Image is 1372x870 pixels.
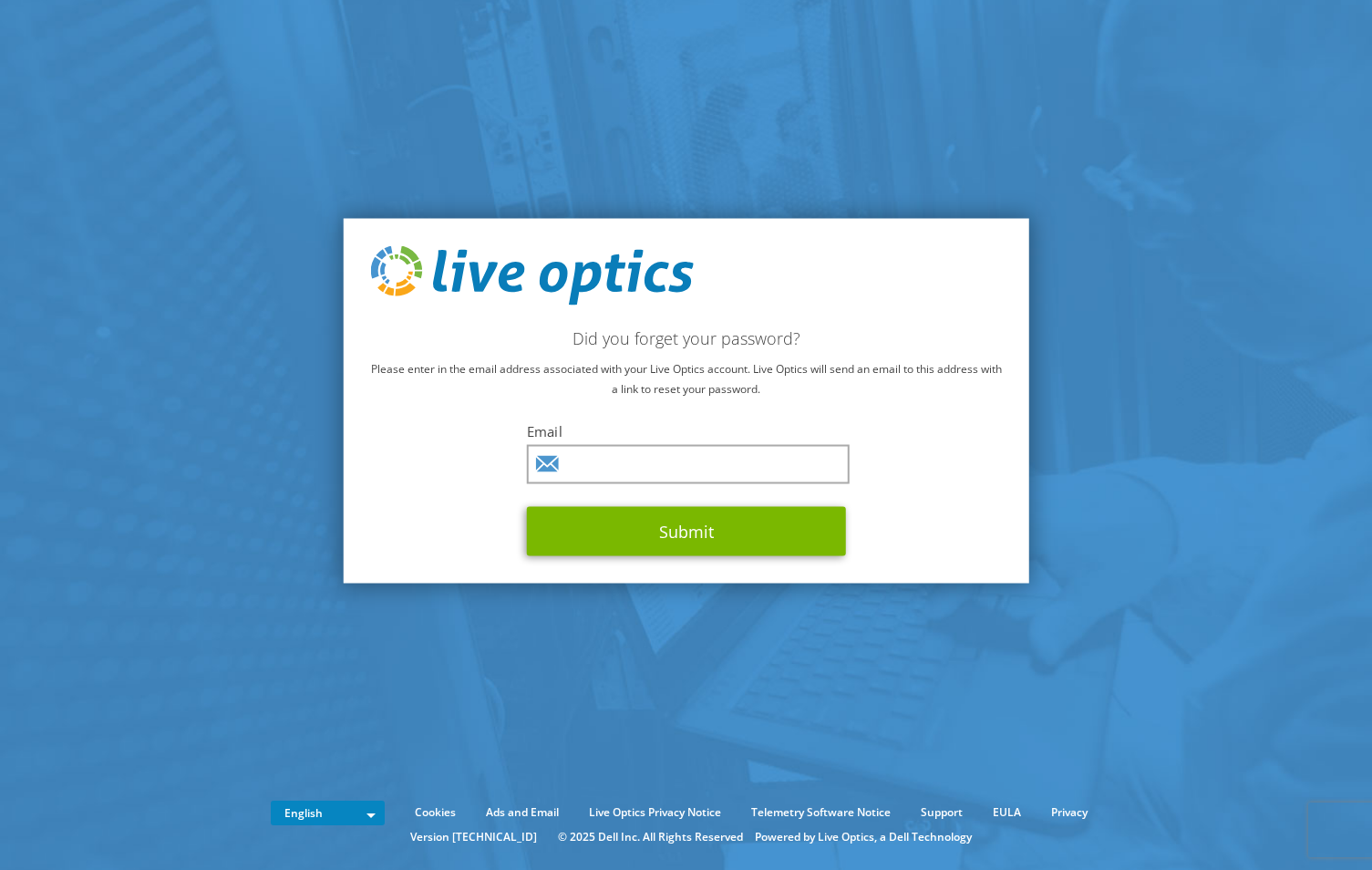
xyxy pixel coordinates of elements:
a: Telemetry Software Notice [738,803,904,823]
li: Powered by Live Optics, a Dell Technology [755,827,972,847]
li: Version [TECHNICAL_ID] [401,827,546,847]
a: Support [907,803,976,823]
a: Live Optics Privacy Notice [575,803,735,823]
a: Cookies [401,803,469,823]
a: Privacy [1037,803,1101,823]
button: Submit [527,507,846,556]
p: Please enter in the email address associated with your Live Optics account. Live Optics will send... [370,359,1002,399]
h2: Did you forget your password? [370,328,1002,348]
a: Ads and Email [472,803,573,823]
img: live_optics_svg.svg [370,245,693,306]
li: © 2025 Dell Inc. All Rights Reserved [549,827,752,847]
a: EULA [979,803,1035,823]
label: Email [527,422,846,440]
